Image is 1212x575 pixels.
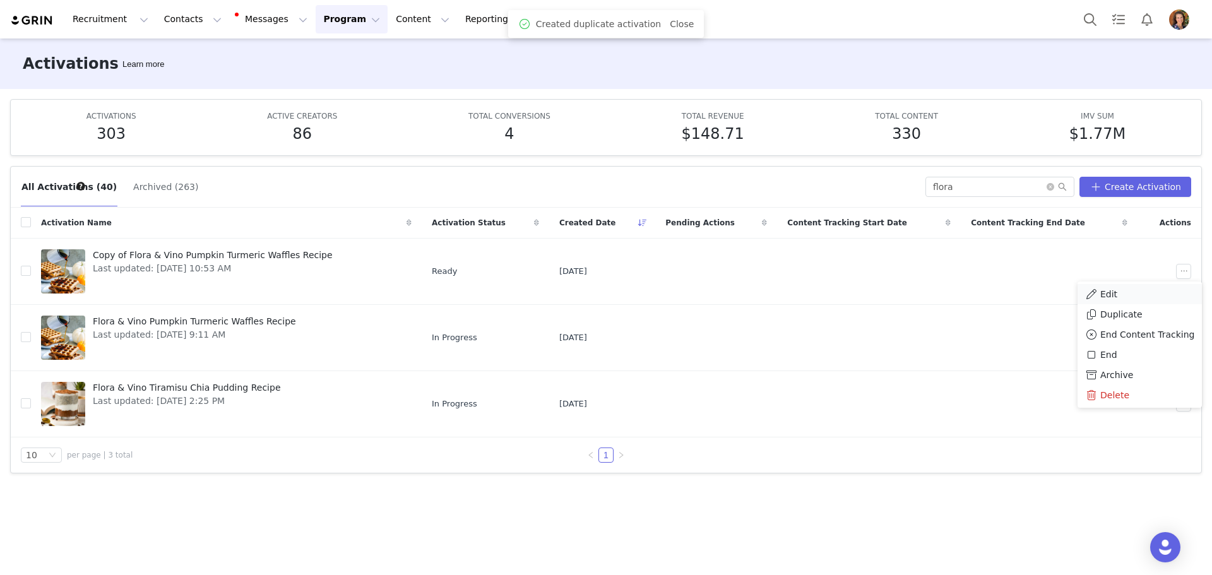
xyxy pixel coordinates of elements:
a: Flora & Vino Pumpkin Turmeric Waffles RecipeLast updated: [DATE] 9:11 AM [41,312,412,363]
span: Created duplicate activation [536,18,661,31]
span: Ready [432,265,457,278]
li: 1 [598,448,614,463]
h3: Activations [23,52,119,75]
button: Messages [230,5,315,33]
span: Created Date [559,217,616,228]
span: TOTAL REVENUE [682,112,744,121]
button: Reporting [458,5,536,33]
span: In Progress [432,398,477,410]
i: icon: down [49,451,56,460]
span: End Content Tracking [1100,328,1194,341]
div: Tooltip anchor [120,58,167,71]
span: Archive [1100,368,1133,382]
a: 1 [599,448,613,462]
button: Create Activation [1079,177,1191,197]
span: Last updated: [DATE] 9:11 AM [93,328,296,341]
i: icon: right [617,451,625,459]
input: Search... [925,177,1074,197]
li: Next Page [614,448,629,463]
span: ACTIVE CREATORS [267,112,337,121]
img: grin logo [10,15,54,27]
button: Contacts [157,5,229,33]
span: [DATE] [559,398,587,410]
span: Edit [1100,287,1117,301]
a: Flora & Vino Tiramisu Chia Pudding RecipeLast updated: [DATE] 2:25 PM [41,379,412,429]
img: b1bf456a-9fcb-45d2-aad8-24038500a953.jpg [1169,9,1189,30]
div: Tooltip anchor [75,181,86,192]
a: Close [670,19,694,29]
button: Program [316,5,388,33]
button: Archived (263) [133,177,199,197]
span: IMV SUM [1081,112,1114,121]
span: Duplicate [1100,307,1143,321]
span: ACTIVATIONS [86,112,136,121]
h5: 330 [892,122,921,145]
span: TOTAL CONTENT [875,112,938,121]
a: Copy of Flora & Vino Pumpkin Turmeric Waffles RecipeLast updated: [DATE] 10:53 AM [41,246,412,297]
button: Content [388,5,457,33]
span: Content Tracking End Date [971,217,1085,228]
i: icon: close-circle [1047,183,1054,191]
span: Content Tracking Start Date [787,217,907,228]
button: Notifications [1133,5,1161,33]
h5: 4 [504,122,514,145]
h5: 303 [97,122,126,145]
a: Tasks [1105,5,1132,33]
button: Search [1076,5,1104,33]
h5: 86 [293,122,312,145]
span: Activation Status [432,217,506,228]
div: Open Intercom Messenger [1150,532,1180,562]
span: Activation Name [41,217,112,228]
span: [DATE] [559,331,587,344]
span: Delete [1100,388,1129,402]
span: TOTAL CONVERSIONS [468,112,550,121]
button: All Activations (40) [21,177,117,197]
i: icon: left [587,451,595,459]
li: Previous Page [583,448,598,463]
button: Recruitment [65,5,156,33]
span: [DATE] [559,265,587,278]
span: Copy of Flora & Vino Pumpkin Turmeric Waffles Recipe [93,249,333,262]
div: 10 [26,448,37,462]
span: per page | 3 total [67,449,133,461]
span: Flora & Vino Pumpkin Turmeric Waffles Recipe [93,315,296,328]
div: Actions [1138,210,1201,236]
h5: $1.77M [1069,122,1126,145]
span: Flora & Vino Tiramisu Chia Pudding Recipe [93,381,281,394]
span: End [1100,348,1117,362]
span: In Progress [432,331,477,344]
span: Last updated: [DATE] 10:53 AM [93,262,333,275]
button: Profile [1161,9,1202,30]
i: icon: search [1058,182,1067,191]
h5: $148.71 [681,122,744,145]
a: Brands [537,5,586,33]
span: Pending Actions [665,217,735,228]
a: Community [588,5,660,33]
span: Last updated: [DATE] 2:25 PM [93,394,281,408]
